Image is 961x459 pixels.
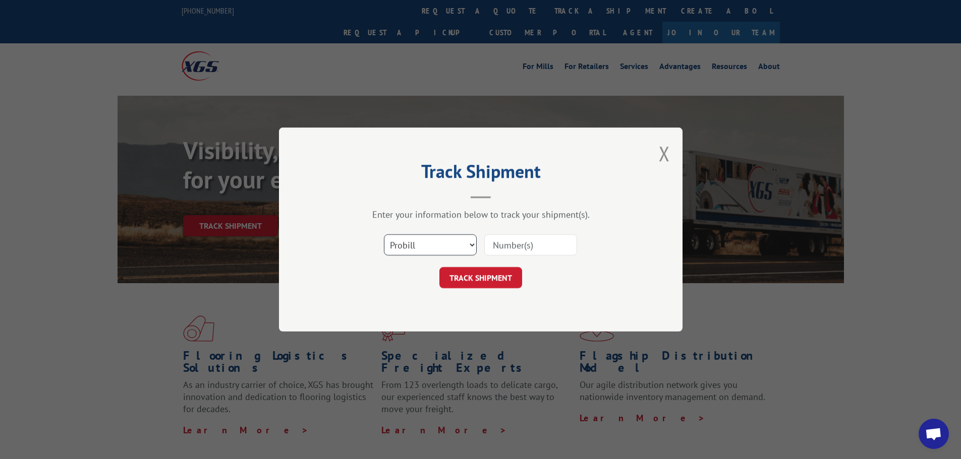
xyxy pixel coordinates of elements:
button: TRACK SHIPMENT [439,267,522,288]
div: Open chat [919,419,949,449]
div: Enter your information below to track your shipment(s). [329,209,632,220]
input: Number(s) [484,234,577,255]
button: Close modal [659,140,670,167]
h2: Track Shipment [329,164,632,183]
